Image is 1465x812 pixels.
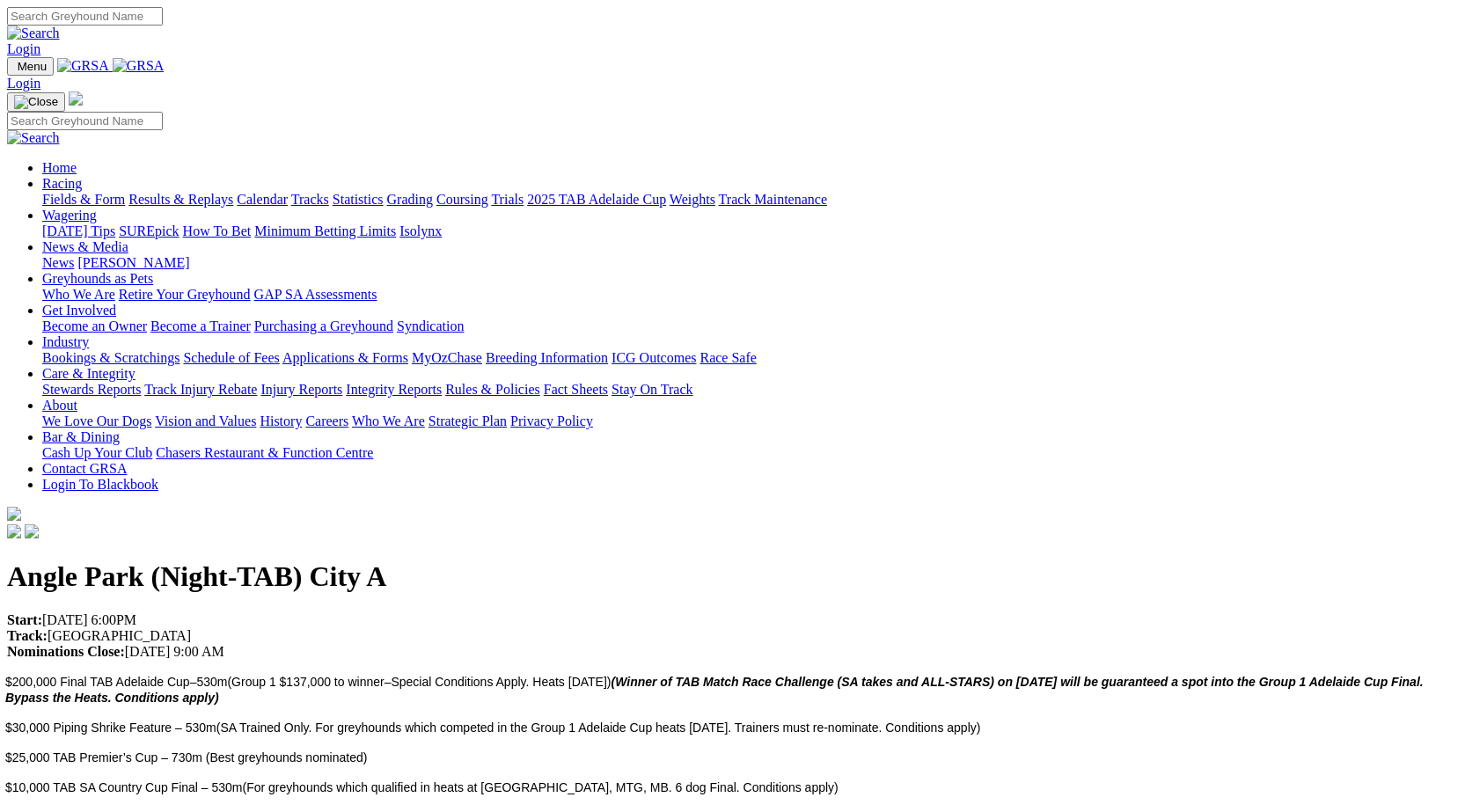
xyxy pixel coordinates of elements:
div: Greyhounds as Pets [42,287,1458,303]
div: Bar & Dining [42,445,1458,461]
img: GRSA [57,58,109,74]
a: Care & Integrity [42,366,136,381]
a: Stewards Reports [42,382,141,397]
div: News & Media [42,255,1458,271]
a: Who We Are [352,413,425,428]
a: [DATE] Tips [42,223,115,238]
a: Login [7,41,40,56]
input: Search [7,112,163,130]
span: $200,000 Final TAB Adelaide Cup–530m [5,675,227,689]
a: Minimum Betting Limits [254,223,396,238]
a: Schedule of Fees [183,350,279,365]
a: Bookings & Scratchings [42,350,179,365]
span: (Group 1 $137,000 to winner–Special Conditions Apply. Heats [DATE]) [5,675,1424,705]
img: facebook.svg [7,524,21,538]
strong: Start: [7,612,42,627]
a: Stay On Track [612,382,692,397]
a: Strategic Plan [429,413,507,428]
a: Login To Blackbook [42,477,158,492]
span: $10,000 TAB SA Country Cup Final – 530m [5,780,243,794]
div: Care & Integrity [42,382,1458,398]
button: Toggle navigation [7,92,65,112]
a: Isolynx [399,223,442,238]
a: Calendar [237,192,288,207]
a: Grading [387,192,433,207]
a: Chasers Restaurant & Function Centre [156,445,373,460]
a: We Love Our Dogs [42,413,151,428]
a: News [42,255,74,270]
img: logo-grsa-white.png [7,507,21,521]
img: Close [14,95,58,109]
a: Applications & Forms [282,350,408,365]
div: Industry [42,350,1458,366]
button: Toggle navigation [7,57,54,76]
a: Results & Replays [128,192,233,207]
a: News & Media [42,239,128,254]
h1: Angle Park (Night-TAB) City A [7,560,1458,593]
a: Integrity Reports [346,382,442,397]
span: $25,000 TAB Premier’s Cup – 730m (Best greyhounds nominated) [5,750,367,764]
a: Retire Your Greyhound [119,287,251,302]
a: Wagering [42,208,97,223]
input: Search [7,7,163,26]
img: twitter.svg [25,524,39,538]
img: GRSA [113,58,165,74]
img: Search [7,26,60,41]
i: (Winner of TAB Match Race Challenge (SA takes and ALL-STARS) on [DATE] will be guaranteed a spot ... [5,675,1424,705]
img: logo-grsa-white.png [69,91,83,106]
a: Statistics [333,192,384,207]
a: Injury Reports [260,382,342,397]
a: Cash Up Your Club [42,445,152,460]
a: Become an Owner [42,318,147,333]
a: Careers [305,413,348,428]
span: (For greyhounds which qualified in heats at [GEOGRAPHIC_DATA], MTG, MB. 6 dog Final. Conditions a... [243,780,839,794]
a: [PERSON_NAME] [77,255,189,270]
strong: Nominations Close: [7,644,125,659]
a: Contact GRSA [42,461,127,476]
div: Wagering [42,223,1458,239]
a: History [260,413,302,428]
div: Get Involved [42,318,1458,334]
a: GAP SA Assessments [254,287,377,302]
a: Become a Trainer [150,318,251,333]
a: SUREpick [119,223,179,238]
a: Privacy Policy [510,413,593,428]
a: Race Safe [700,350,756,365]
span: $30,000 Piping Shrike Feature – 530m [5,721,216,735]
a: 2025 TAB Adelaide Cup [527,192,666,207]
a: Get Involved [42,303,116,318]
a: Weights [670,192,715,207]
a: Who We Are [42,287,115,302]
a: How To Bet [183,223,252,238]
a: Track Injury Rebate [144,382,257,397]
a: ICG Outcomes [612,350,696,365]
a: Vision and Values [155,413,256,428]
a: Fact Sheets [544,382,608,397]
span: (SA Trained Only. For greyhounds which competed in the Group 1 Adelaide Cup heats [DATE]. Trainer... [216,721,981,735]
div: About [42,413,1458,429]
a: Purchasing a Greyhound [254,318,393,333]
a: Breeding Information [486,350,608,365]
a: MyOzChase [412,350,482,365]
a: About [42,398,77,413]
strong: Track: [7,628,48,643]
a: Racing [42,176,82,191]
a: Rules & Policies [445,382,540,397]
a: Track Maintenance [719,192,827,207]
a: Syndication [397,318,464,333]
a: Tracks [291,192,329,207]
a: Bar & Dining [42,429,120,444]
a: Fields & Form [42,192,125,207]
a: Greyhounds as Pets [42,271,153,286]
a: Trials [491,192,524,207]
a: Home [42,160,77,175]
a: Login [7,76,40,91]
div: Racing [42,192,1458,208]
a: Coursing [436,192,488,207]
img: Search [7,130,60,146]
span: Menu [18,60,47,73]
a: Industry [42,334,89,349]
p: [DATE] 6:00PM [GEOGRAPHIC_DATA] [DATE] 9:00 AM [7,612,1458,660]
